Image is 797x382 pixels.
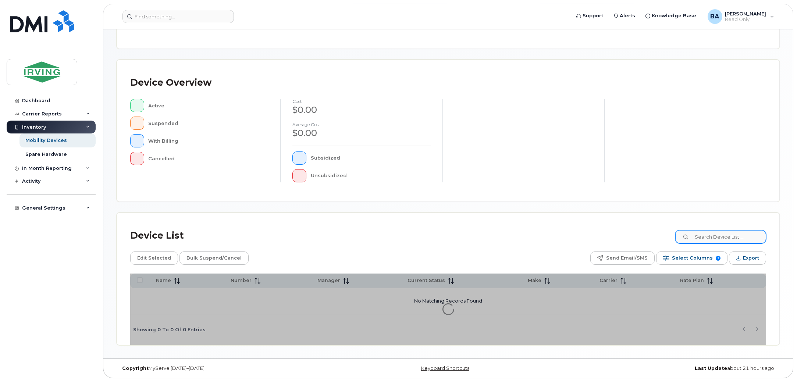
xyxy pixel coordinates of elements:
[620,12,636,19] span: Alerts
[311,151,431,165] div: Subsidized
[725,17,766,22] span: Read Only
[130,251,178,265] button: Edit Selected
[695,365,727,371] strong: Last Update
[652,12,697,19] span: Knowledge Base
[559,365,780,371] div: about 21 hours ago
[292,127,430,139] div: $0.00
[716,256,720,261] span: 9
[179,251,249,265] button: Bulk Suspend/Cancel
[711,12,719,21] span: BA
[609,8,641,23] a: Alerts
[606,253,648,264] span: Send Email/SMS
[729,251,766,265] button: Export
[656,251,727,265] button: Select Columns 9
[149,152,269,165] div: Cancelled
[583,12,604,19] span: Support
[743,253,759,264] span: Export
[702,9,779,24] div: Bonas, Amanda
[117,365,338,371] div: MyServe [DATE]–[DATE]
[149,134,269,147] div: With Billing
[149,117,269,130] div: Suspended
[292,99,430,104] h4: cost
[572,8,609,23] a: Support
[186,253,242,264] span: Bulk Suspend/Cancel
[292,104,430,116] div: $0.00
[725,11,766,17] span: [PERSON_NAME]
[137,253,171,264] span: Edit Selected
[672,253,713,264] span: Select Columns
[641,8,702,23] a: Knowledge Base
[122,10,234,23] input: Find something...
[130,73,211,92] div: Device Overview
[590,251,655,265] button: Send Email/SMS
[130,226,184,245] div: Device List
[122,365,149,371] strong: Copyright
[292,122,430,127] h4: Average cost
[675,230,766,243] input: Search Device List ...
[149,99,269,112] div: Active
[421,365,469,371] a: Keyboard Shortcuts
[311,169,431,182] div: Unsubsidized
